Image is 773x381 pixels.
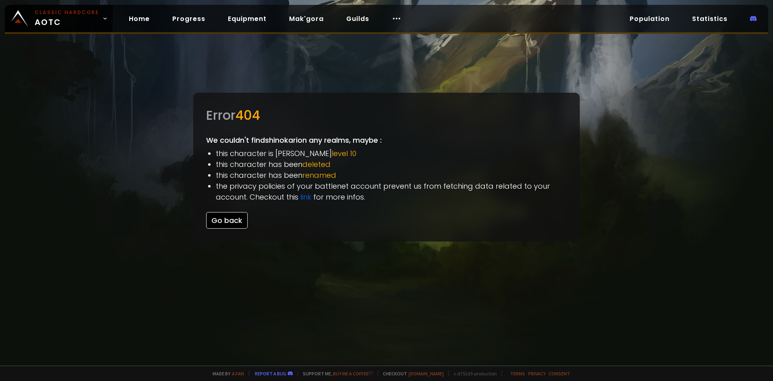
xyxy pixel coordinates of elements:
[623,10,676,27] a: Population
[528,371,546,377] a: Privacy
[216,170,567,181] li: this character has been
[208,371,244,377] span: Made by
[332,148,356,158] span: level 10
[216,148,567,159] li: this character is [PERSON_NAME]
[686,10,734,27] a: Statistics
[302,159,331,169] span: deleted
[221,10,273,27] a: Equipment
[255,371,286,377] a: Report a bug
[333,371,373,377] a: Buy me a coffee
[409,371,444,377] a: [DOMAIN_NAME]
[549,371,570,377] a: Consent
[283,10,330,27] a: Mak'gora
[298,371,373,377] span: Support me,
[302,170,336,180] span: renamed
[236,106,260,124] span: 404
[340,10,376,27] a: Guilds
[206,106,567,125] div: Error
[206,215,248,225] a: Go back
[35,9,99,28] span: AOTC
[216,159,567,170] li: this character has been
[166,10,212,27] a: Progress
[206,212,248,229] button: Go back
[510,371,525,377] a: Terms
[300,192,311,202] a: link
[5,5,113,32] a: Classic HardcoreAOTC
[193,93,580,242] div: We couldn't find shinokari on any realms, maybe :
[122,10,156,27] a: Home
[216,181,567,202] li: the privacy policies of your battlenet account prevent us from fetching data related to your acco...
[35,9,99,16] small: Classic Hardcore
[232,371,244,377] a: a fan
[449,371,497,377] span: v. d752d5 - production
[378,371,444,377] span: Checkout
